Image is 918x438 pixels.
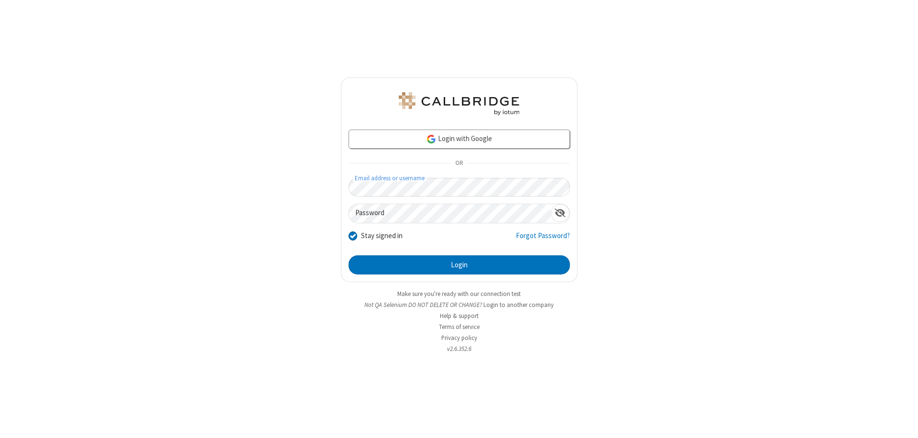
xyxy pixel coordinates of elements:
img: google-icon.png [426,134,437,144]
div: Show password [551,204,569,222]
a: Privacy policy [441,334,477,342]
input: Password [349,204,551,223]
a: Help & support [440,312,479,320]
li: Not QA Selenium DO NOT DELETE OR CHANGE? [341,300,578,309]
img: QA Selenium DO NOT DELETE OR CHANGE [397,92,521,115]
label: Stay signed in [361,230,403,241]
li: v2.6.352.6 [341,344,578,353]
button: Login [349,255,570,274]
a: Terms of service [439,323,480,331]
a: Forgot Password? [516,230,570,249]
span: OR [451,157,467,170]
button: Login to another company [483,300,554,309]
a: Make sure you're ready with our connection test [397,290,521,298]
input: Email address or username [349,178,570,197]
a: Login with Google [349,130,570,149]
